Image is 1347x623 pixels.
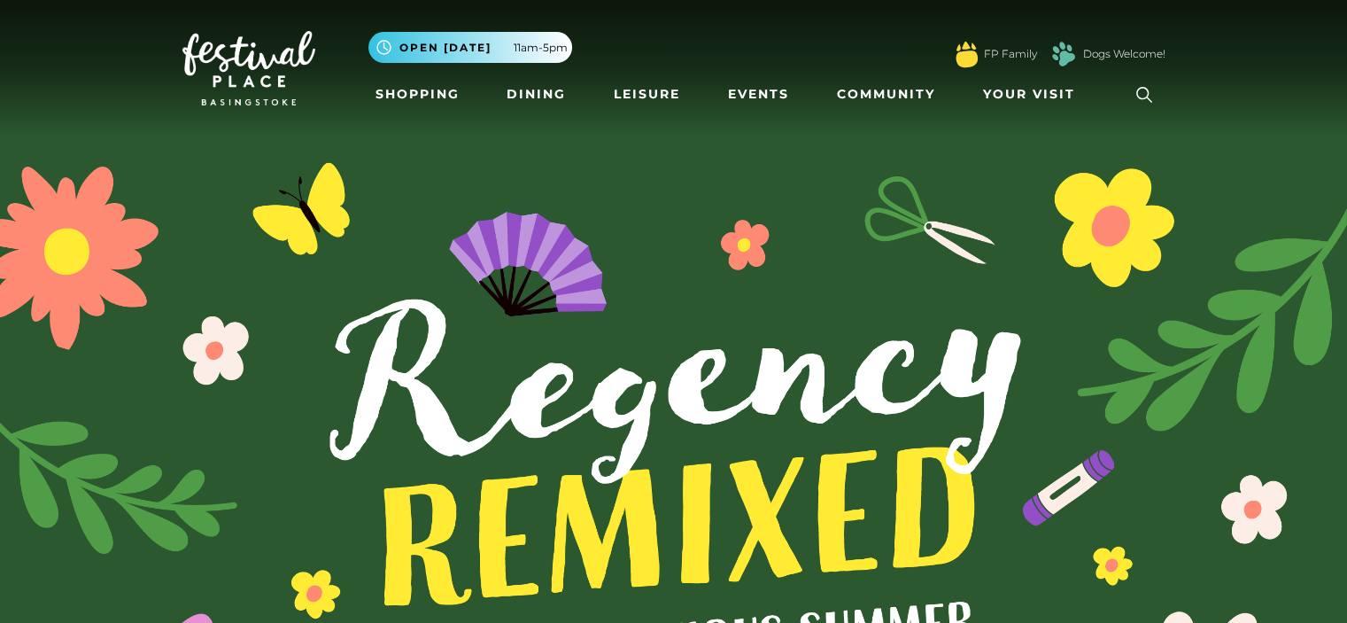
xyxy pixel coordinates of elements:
span: Your Visit [983,85,1075,104]
a: Events [721,78,796,111]
a: Your Visit [976,78,1091,111]
span: Open [DATE] [399,40,492,56]
a: Community [830,78,942,111]
button: Open [DATE] 11am-5pm [368,32,572,63]
span: 11am-5pm [514,40,568,56]
a: FP Family [984,46,1037,62]
a: Dogs Welcome! [1083,46,1165,62]
a: Shopping [368,78,467,111]
a: Dining [499,78,573,111]
img: Festival Place Logo [182,31,315,105]
a: Leisure [607,78,687,111]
